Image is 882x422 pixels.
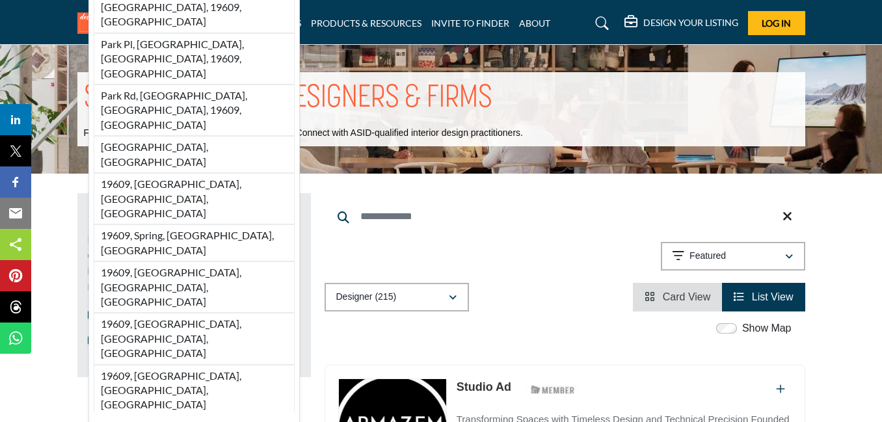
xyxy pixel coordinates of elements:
[457,378,511,396] p: Studio Ad
[524,382,582,398] img: ASID Members Badge Icon
[88,336,98,345] input: ASID Members checkbox
[752,291,794,302] span: List View
[633,283,722,311] li: Card View
[94,261,295,313] li: 19609, [GEOGRAPHIC_DATA], [GEOGRAPHIC_DATA], [GEOGRAPHIC_DATA]
[643,17,738,29] h5: DESIGN YOUR LISTING
[94,365,295,412] li: 19609, [GEOGRAPHIC_DATA], [GEOGRAPHIC_DATA], [GEOGRAPHIC_DATA]
[88,310,98,320] input: ASID Qualified Practitioners checkbox
[94,224,295,261] li: 19609, Spring, [GEOGRAPHIC_DATA], [GEOGRAPHIC_DATA]
[624,16,738,31] div: DESIGN YOUR LISTING
[742,321,792,336] label: Show Map
[457,380,511,393] a: Studio Ad
[689,250,726,263] p: Featured
[762,18,791,29] span: Log In
[336,291,397,304] p: Designer (215)
[431,18,509,29] a: INVITE TO FINDER
[94,136,295,173] li: [GEOGRAPHIC_DATA], [GEOGRAPHIC_DATA]
[776,384,785,395] a: Add To List
[88,232,301,295] p: Find Interior Designers, firms, suppliers, and organizations that support the profession and indu...
[94,173,295,224] li: 19609, [GEOGRAPHIC_DATA], [GEOGRAPHIC_DATA], [GEOGRAPHIC_DATA]
[84,79,492,119] h1: SEARCH INTERIOR DESIGNERS & FIRMS
[661,242,805,270] button: Featured
[94,313,295,364] li: 19609, [GEOGRAPHIC_DATA], [GEOGRAPHIC_DATA], [GEOGRAPHIC_DATA]
[748,11,805,35] button: Log In
[519,18,550,29] a: ABOUT
[94,33,295,85] li: Park Pl, [GEOGRAPHIC_DATA], [GEOGRAPHIC_DATA], 19609, [GEOGRAPHIC_DATA]
[88,394,155,417] h2: Distance Filter
[88,201,267,224] h2: ASID QUALIFIED DESIGNERS & MEMBERS
[583,13,617,34] a: Search
[734,291,793,302] a: View List
[84,127,523,140] p: Find the interior design partner for your next project. Connect with ASID-qualified interior desi...
[325,283,469,311] button: Designer (215)
[77,12,188,34] img: Site Logo
[645,291,710,302] a: View Card
[94,85,295,136] li: Park Rd, [GEOGRAPHIC_DATA], [GEOGRAPHIC_DATA], 19609, [GEOGRAPHIC_DATA]
[325,201,805,232] input: Search Keyword
[663,291,711,302] span: Card View
[722,283,805,311] li: List View
[311,18,421,29] a: PRODUCTS & RESOURCES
